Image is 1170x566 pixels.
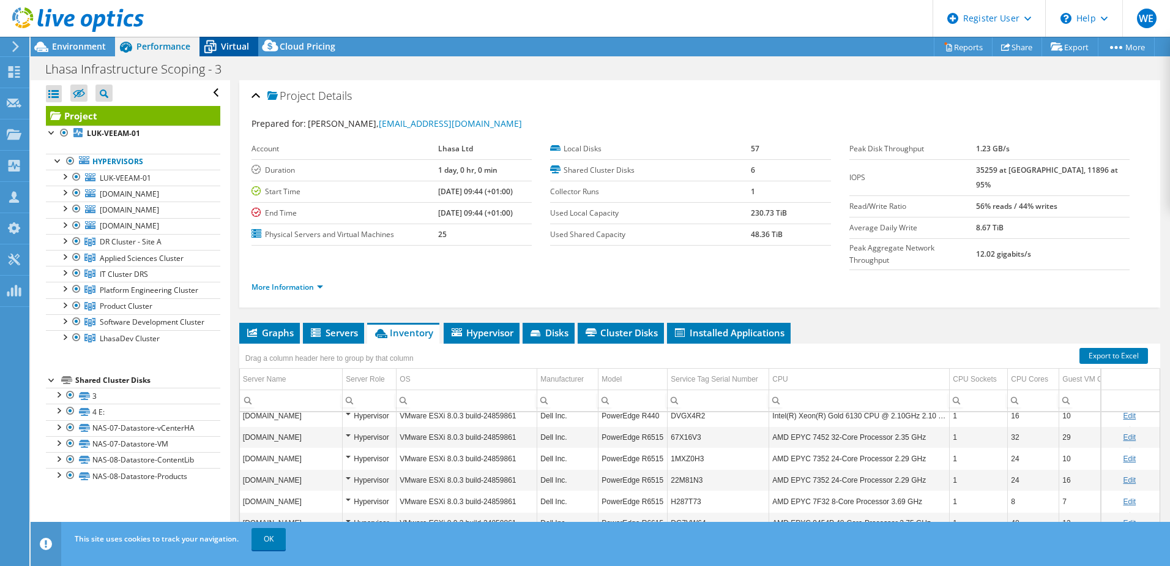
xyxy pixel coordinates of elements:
[1123,455,1136,463] a: Edit
[100,221,159,231] span: [DOMAIN_NAME]
[1060,13,1071,24] svg: \n
[992,37,1042,56] a: Share
[252,186,438,198] label: Start Time
[769,448,950,469] td: Column CPU, Value AMD EPYC 7352 24-Core Processor 2.29 GHz
[950,405,1008,426] td: Column CPU Sockets, Value 1
[668,405,769,426] td: Column Service Tag Serial Number, Value DVGX4R2
[537,390,598,411] td: Column Manufacturer, Filter cell
[668,512,769,534] td: Column Service Tag Serial Number, Value DG7VW64
[240,390,343,411] td: Column Server Name, Filter cell
[849,143,977,155] label: Peak Disk Throughput
[602,372,622,387] div: Model
[1008,512,1059,534] td: Column CPU Cores, Value 48
[1059,491,1130,512] td: Column Guest VM Count, Value 7
[1123,433,1136,442] a: Edit
[240,469,343,491] td: Column Server Name, Value luk-devhv-02.lhasalimited.org
[671,372,758,387] div: Service Tag Serial Number
[46,106,220,126] a: Project
[769,405,950,426] td: Column CPU, Value Intel(R) Xeon(R) Gold 6130 CPU @ 2.10GHz 2.10 GHz
[397,369,537,390] td: OS Column
[950,390,1008,411] td: Column CPU Sockets, Filter cell
[598,390,668,411] td: Column Model, Filter cell
[252,228,438,241] label: Physical Servers and Virtual Machines
[772,372,788,387] div: CPU
[751,186,755,197] b: 1
[1041,37,1098,56] a: Export
[397,469,537,491] td: Column OS, Value VMware ESXi 8.0.3 build-24859861
[343,512,397,534] td: Column Server Role, Value Hypervisor
[240,512,343,534] td: Column Server Name, Value luk-devhv-05.lhasalimited.org
[976,143,1010,154] b: 1.23 GB/s
[1098,37,1155,56] a: More
[397,491,537,512] td: Column OS, Value VMware ESXi 8.0.3 build-24859861
[1059,390,1130,411] td: Column Guest VM Count, Filter cell
[598,448,668,469] td: Column Model, Value PowerEdge R6515
[240,491,343,512] td: Column Server Name, Value luk-devhv-06.lhasalimited.org
[40,62,240,76] h1: Lhasa Infrastructure Scoping - 3
[438,208,513,218] b: [DATE] 09:44 (+01:00)
[976,201,1057,211] b: 56% reads / 44% writes
[46,154,220,170] a: Hypervisors
[550,207,751,219] label: Used Local Capacity
[668,448,769,469] td: Column Service Tag Serial Number, Value 1MXZ0H3
[598,512,668,534] td: Column Model, Value PowerEdge R6615
[950,426,1008,448] td: Column CPU Sockets, Value 1
[598,405,668,426] td: Column Model, Value PowerEdge R440
[221,40,249,52] span: Virtual
[100,285,198,295] span: Platform Engineering Cluster
[242,350,417,367] div: Drag a column header here to group by that column
[240,426,343,448] td: Column Server Name, Value luk-schv-01.lhasalimited.org
[537,491,598,512] td: Column Manufacturer, Value Dell Inc.
[849,242,977,266] label: Peak Aggregate Network Throughput
[397,512,537,534] td: Column OS, Value VMware ESXi 8.0.3 build-24859861
[100,236,162,247] span: DR Cluster - Site A
[849,200,977,213] label: Read/Write Ratio
[46,436,220,452] a: NAS-07-Datastore-VM
[52,40,106,52] span: Environment
[240,448,343,469] td: Column Server Name, Value luk-devhv-01.lhasalimited.org
[240,369,343,390] td: Server Name Column
[346,516,393,530] div: Hypervisor
[100,205,159,215] span: [DOMAIN_NAME]
[243,372,286,387] div: Server Name
[343,448,397,469] td: Column Server Role, Value Hypervisor
[1008,491,1059,512] td: Column CPU Cores, Value 8
[1059,369,1130,390] td: Guest VM Count Column
[100,333,160,344] span: LhasaDev Cluster
[550,164,751,176] label: Shared Cluster Disks
[343,426,397,448] td: Column Server Role, Value Hypervisor
[1123,497,1136,506] a: Edit
[438,165,497,175] b: 1 day, 0 hr, 0 min
[976,249,1031,259] b: 12.02 gigabits/s
[1123,412,1136,420] a: Edit
[769,469,950,491] td: Column CPU, Value AMD EPYC 7352 24-Core Processor 2.29 GHz
[87,128,140,138] b: LUK-VEEAM-01
[976,165,1118,190] b: 35259 at [GEOGRAPHIC_DATA], 11896 at 95%
[1008,426,1059,448] td: Column CPU Cores, Value 32
[1059,405,1130,426] td: Column Guest VM Count, Value 10
[46,218,220,234] a: [DOMAIN_NAME]
[267,90,315,102] span: Project
[950,469,1008,491] td: Column CPU Sockets, Value 1
[46,186,220,202] a: [DOMAIN_NAME]
[1008,448,1059,469] td: Column CPU Cores, Value 24
[346,430,393,445] div: Hypervisor
[46,388,220,404] a: 3
[1062,372,1117,387] div: Guest VM Count
[252,282,323,292] a: More Information
[751,165,755,175] b: 6
[1137,9,1157,28] span: WE
[1059,448,1130,469] td: Column Guest VM Count, Value 10
[769,512,950,534] td: Column CPU, Value AMD EPYC 9454P 48-Core Processor 2.75 GHz
[673,326,784,339] span: Installed Applications
[309,326,358,339] span: Servers
[550,186,751,198] label: Collector Runs
[953,372,996,387] div: CPU Sockets
[550,228,751,241] label: Used Shared Capacity
[769,426,950,448] td: Column CPU, Value AMD EPYC 7452 32-Core Processor 2.35 GHz
[100,253,184,263] span: Applied Sciences Cluster
[346,473,393,488] div: Hypervisor
[540,372,584,387] div: Manufacturer
[1011,372,1048,387] div: CPU Cores
[100,173,151,183] span: LUK-VEEAM-01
